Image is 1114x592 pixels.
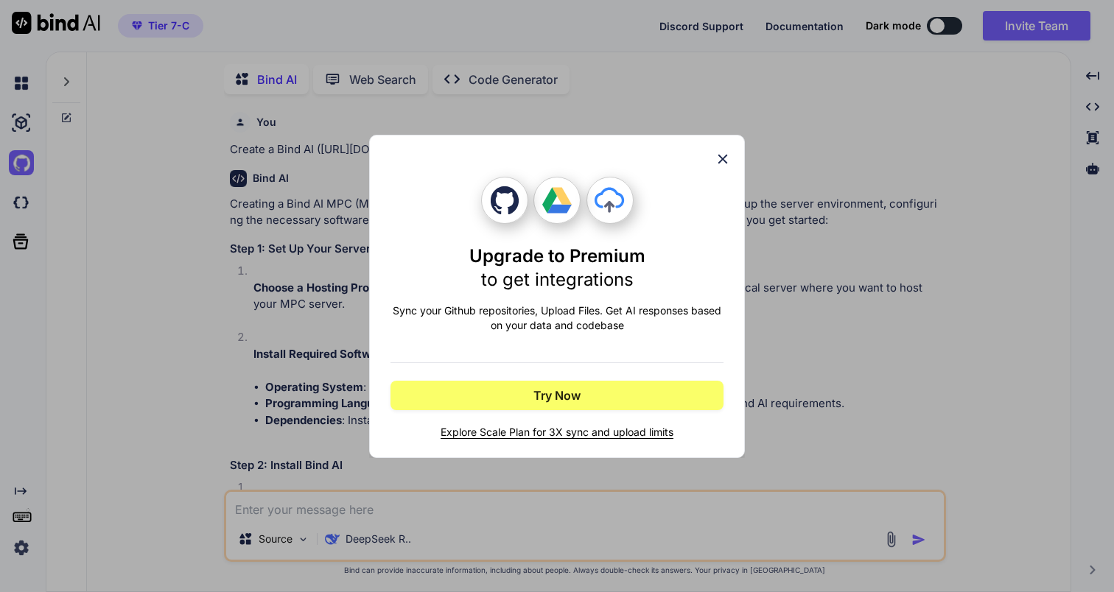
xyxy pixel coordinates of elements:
h1: Upgrade to Premium [469,244,645,292]
p: Sync your Github repositories, Upload Files. Get AI responses based on your data and codebase [390,303,724,333]
button: Try Now [390,381,724,410]
span: Explore Scale Plan for 3X sync and upload limits [390,425,724,440]
span: Try Now [533,387,581,404]
span: to get integrations [481,269,634,290]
